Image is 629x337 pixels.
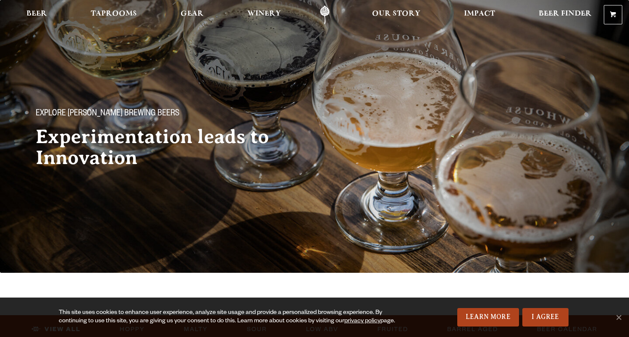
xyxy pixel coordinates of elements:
[91,10,137,17] span: Taprooms
[242,5,286,24] a: Winery
[614,313,623,321] span: No
[457,308,519,327] a: Learn More
[367,5,426,24] a: Our Story
[309,5,341,24] a: Odell Home
[522,308,569,327] a: I Agree
[344,318,380,325] a: privacy policy
[36,126,298,168] h2: Experimentation leads to Innovation
[181,10,204,17] span: Gear
[464,10,495,17] span: Impact
[59,309,411,326] div: This site uses cookies to enhance user experience, analyze site usage and provide a personalized ...
[533,5,597,24] a: Beer Finder
[175,5,209,24] a: Gear
[85,5,142,24] a: Taprooms
[26,10,47,17] span: Beer
[247,10,281,17] span: Winery
[36,109,179,120] span: Explore [PERSON_NAME] Brewing Beers
[539,10,592,17] span: Beer Finder
[21,5,52,24] a: Beer
[372,10,420,17] span: Our Story
[459,5,501,24] a: Impact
